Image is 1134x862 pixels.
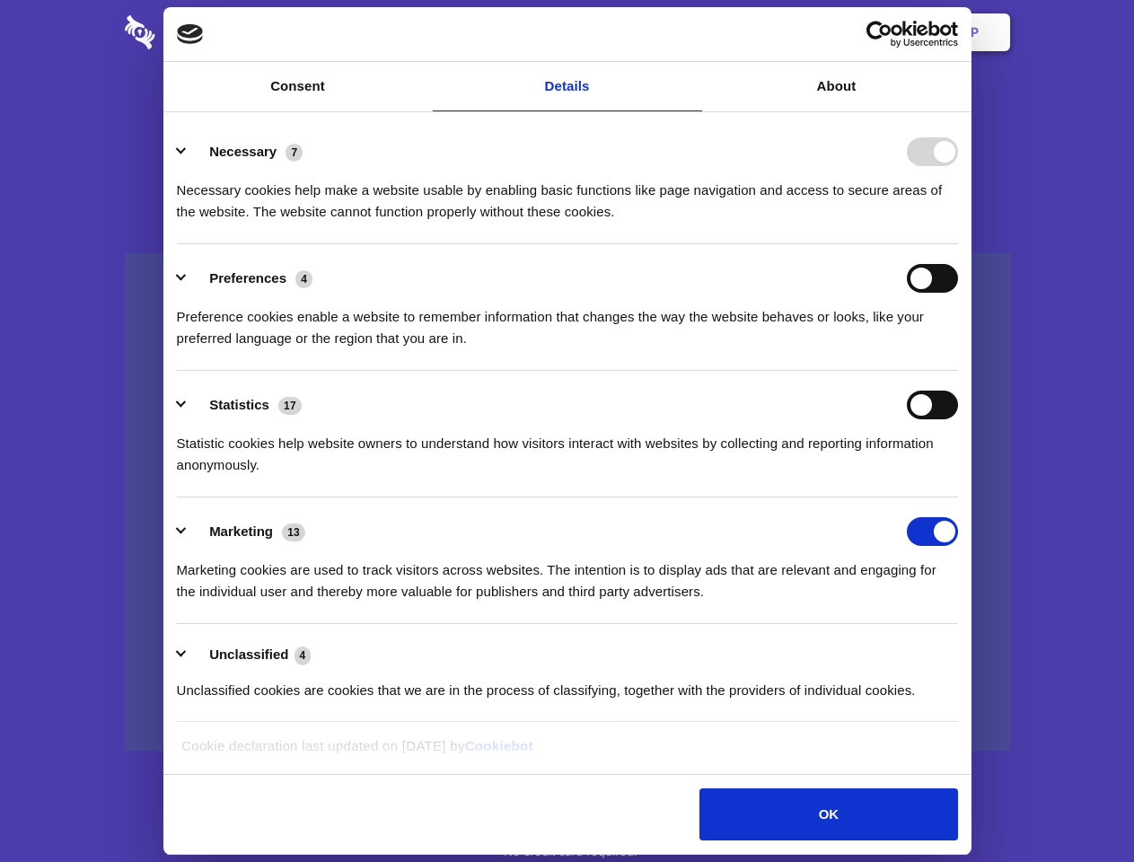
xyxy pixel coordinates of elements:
a: About [702,62,971,111]
span: 4 [294,646,312,664]
a: Pricing [527,4,605,60]
span: 13 [282,523,305,541]
button: OK [699,788,957,840]
img: logo-wordmark-white-trans-d4663122ce5f474addd5e946df7df03e33cb6a1c49d2221995e7729f52c070b2.svg [125,15,278,49]
a: Wistia video thumbnail [125,253,1010,752]
a: Details [433,62,702,111]
button: Necessary (7) [177,137,314,166]
iframe: Drift Widget Chat Controller [1044,772,1112,840]
div: Necessary cookies help make a website usable by enabling basic functions like page navigation and... [177,166,958,223]
label: Statistics [209,397,269,412]
div: Statistic cookies help website owners to understand how visitors interact with websites by collec... [177,419,958,476]
label: Preferences [209,270,286,286]
div: Unclassified cookies are cookies that we are in the process of classifying, together with the pro... [177,666,958,701]
label: Necessary [209,144,277,159]
a: Usercentrics Cookiebot - opens in a new window [801,21,958,48]
div: Cookie declaration last updated on [DATE] by [168,735,966,770]
button: Statistics (17) [177,391,313,419]
button: Preferences (4) [177,264,324,293]
a: Contact [728,4,811,60]
span: 17 [278,397,302,415]
h1: Eliminate Slack Data Loss. [125,81,1010,145]
button: Marketing (13) [177,517,317,546]
h4: Auto-redaction of sensitive data, encrypted data sharing and self-destructing private chats. Shar... [125,163,1010,223]
div: Preference cookies enable a website to remember information that changes the way the website beha... [177,293,958,349]
a: Consent [163,62,433,111]
a: Cookiebot [465,738,533,753]
button: Unclassified (4) [177,644,322,666]
span: 4 [295,270,312,288]
a: Login [814,4,892,60]
div: Marketing cookies are used to track visitors across websites. The intention is to display ads tha... [177,546,958,603]
label: Marketing [209,523,273,539]
img: logo [177,24,204,44]
span: 7 [286,144,303,162]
